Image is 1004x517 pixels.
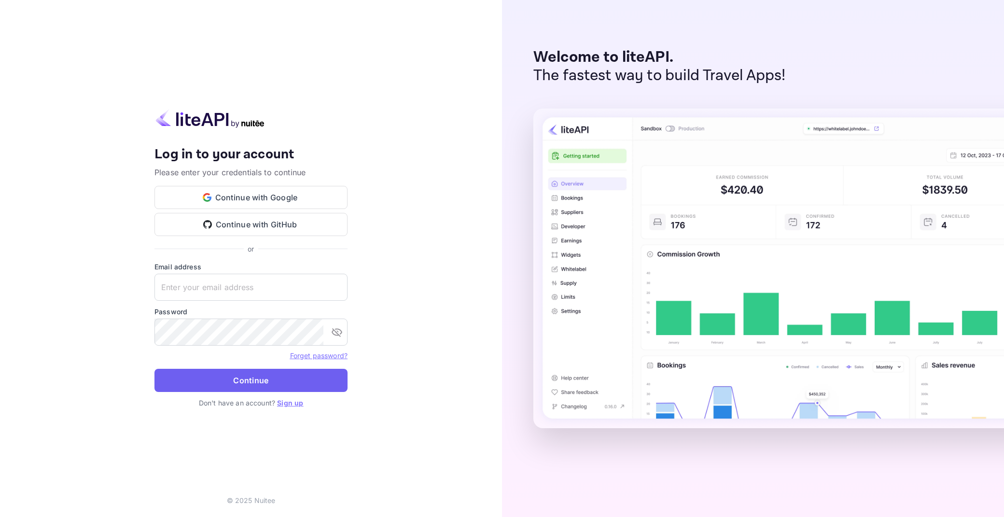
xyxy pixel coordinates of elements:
[154,146,348,163] h4: Log in to your account
[154,262,348,272] label: Email address
[227,495,276,505] p: © 2025 Nuitee
[533,67,786,85] p: The fastest way to build Travel Apps!
[290,350,348,360] a: Forget password?
[154,274,348,301] input: Enter your email address
[290,351,348,360] a: Forget password?
[154,167,348,178] p: Please enter your credentials to continue
[154,369,348,392] button: Continue
[154,186,348,209] button: Continue with Google
[154,307,348,317] label: Password
[248,244,254,254] p: or
[327,322,347,342] button: toggle password visibility
[277,399,303,407] a: Sign up
[154,213,348,236] button: Continue with GitHub
[154,109,265,128] img: liteapi
[533,48,786,67] p: Welcome to liteAPI.
[154,398,348,408] p: Don't have an account?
